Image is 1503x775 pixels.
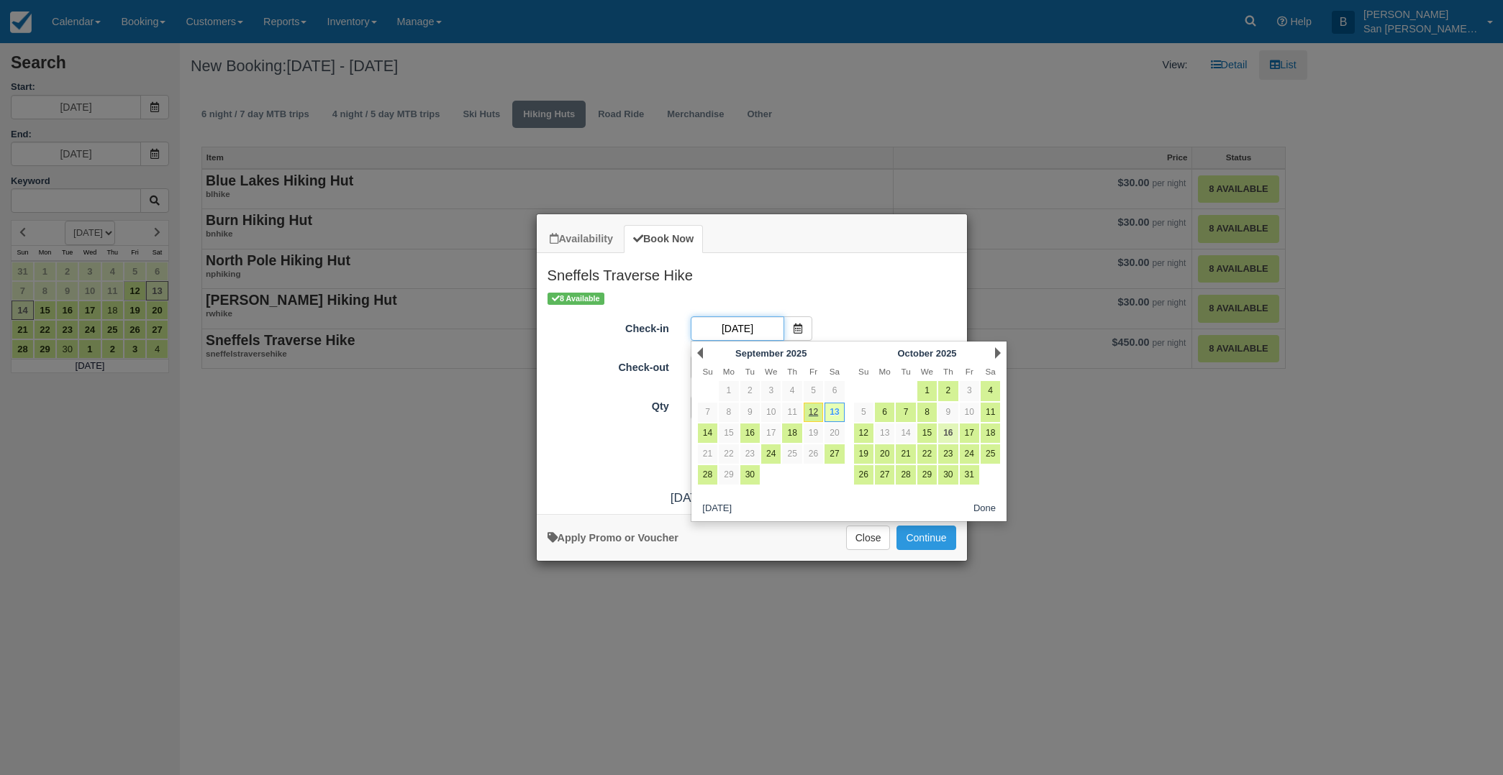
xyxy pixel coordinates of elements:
[548,532,678,544] a: Apply Voucher
[943,367,953,376] span: Thursday
[786,348,807,359] span: 2025
[719,381,738,400] a: 1
[698,403,717,422] a: 7
[825,403,844,422] a: 13
[537,253,967,507] div: Item Modal
[548,293,604,305] span: 8 Available
[938,403,958,422] a: 9
[740,403,760,422] a: 9
[804,381,823,400] a: 5
[938,423,958,443] a: 16
[537,355,680,375] label: Check-out
[846,526,891,550] button: Close
[745,367,755,376] span: Tuesday
[875,403,894,422] a: 6
[537,316,680,336] label: Check-in
[804,423,823,443] a: 19
[917,403,937,422] a: 8
[782,444,802,464] a: 25
[765,367,777,376] span: Wednesday
[740,423,760,443] a: 16
[537,489,967,507] div: :
[875,423,894,443] a: 13
[697,347,703,359] a: Prev
[917,381,937,400] a: 1
[938,381,958,400] a: 2
[896,403,915,422] a: 7
[858,367,868,376] span: Sunday
[804,444,823,464] a: 26
[782,403,802,422] a: 11
[917,444,937,464] a: 22
[624,225,703,253] a: Book Now
[825,423,844,443] a: 20
[537,394,680,414] label: Qty
[897,348,933,359] span: October
[854,423,873,443] a: 12
[960,403,979,422] a: 10
[719,403,738,422] a: 8
[879,367,891,376] span: Monday
[960,381,979,400] a: 3
[960,465,979,485] a: 31
[896,444,915,464] a: 21
[875,465,894,485] a: 27
[761,423,781,443] a: 17
[740,381,760,400] a: 2
[804,403,823,422] a: 12
[825,444,844,464] a: 27
[921,367,933,376] span: Wednesday
[981,423,1000,443] a: 18
[960,444,979,464] a: 24
[537,253,967,290] h2: Sneffels Traverse Hike
[809,367,817,376] span: Friday
[986,367,996,376] span: Saturday
[782,423,802,443] a: 18
[761,444,781,464] a: 24
[854,403,873,422] a: 5
[540,225,622,253] a: Availability
[968,500,1002,518] button: Done
[719,444,738,464] a: 22
[740,444,760,464] a: 23
[761,381,781,400] a: 3
[698,423,717,443] a: 14
[854,444,873,464] a: 19
[896,423,915,443] a: 14
[825,381,844,400] a: 6
[995,347,1001,359] a: Next
[735,348,784,359] span: September
[740,465,760,485] a: 30
[938,444,958,464] a: 23
[938,465,958,485] a: 30
[698,465,717,485] a: 28
[981,444,1000,464] a: 25
[981,403,1000,422] a: 11
[697,500,737,518] button: [DATE]
[960,423,979,443] a: 17
[719,465,738,485] a: 29
[901,367,910,376] span: Tuesday
[917,465,937,485] a: 29
[896,526,955,550] button: Add to Booking
[917,423,937,443] a: 15
[966,367,973,376] span: Friday
[830,367,840,376] span: Saturday
[702,367,712,376] span: Sunday
[761,403,781,422] a: 10
[981,381,1000,400] a: 4
[875,444,894,464] a: 20
[936,348,957,359] span: 2025
[723,367,735,376] span: Monday
[787,367,797,376] span: Thursday
[671,490,760,505] span: [DATE] - [DATE]
[782,381,802,400] a: 4
[698,444,717,464] a: 21
[719,423,738,443] a: 15
[854,465,873,485] a: 26
[896,465,915,485] a: 28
